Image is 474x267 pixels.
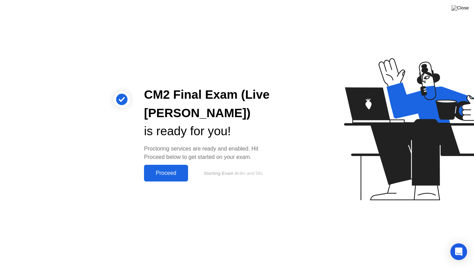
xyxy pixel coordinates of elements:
button: Proceed [144,165,188,181]
button: Starting Exam in9m and 58s [192,167,273,180]
div: is ready for you! [144,122,273,140]
div: Proceed [146,170,186,176]
div: Proctoring services are ready and enabled. Hit Proceed below to get started on your exam. [144,145,273,161]
div: Open Intercom Messenger [450,243,467,260]
img: Close [451,5,469,11]
span: 9m and 58s [239,171,263,176]
div: CM2 Final Exam (Live [PERSON_NAME]) [144,86,273,122]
